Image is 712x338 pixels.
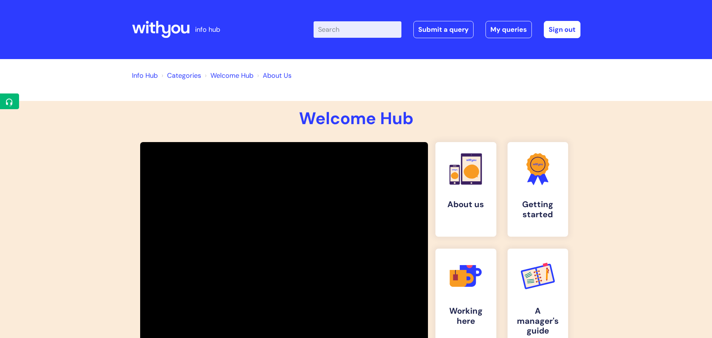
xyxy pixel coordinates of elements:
[132,71,158,80] a: Info Hub
[167,71,201,80] a: Categories
[132,108,580,129] h1: Welcome Hub
[441,306,490,326] h4: Working here
[435,142,496,237] a: About us
[514,200,562,219] h4: Getting started
[210,71,253,80] a: Welcome Hub
[508,142,568,237] a: Getting started
[263,71,292,80] a: About Us
[413,21,474,38] a: Submit a query
[160,70,201,82] li: Solution home
[203,70,253,82] li: Welcome Hub
[441,200,490,209] h4: About us
[255,70,292,82] li: About Us
[514,306,562,336] h4: A manager's guide
[544,21,580,38] a: Sign out
[486,21,532,38] a: My queries
[140,167,428,329] iframe: Welcome to WithYou video
[314,21,401,38] input: Search
[314,21,580,38] div: | -
[195,24,220,36] p: info hub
